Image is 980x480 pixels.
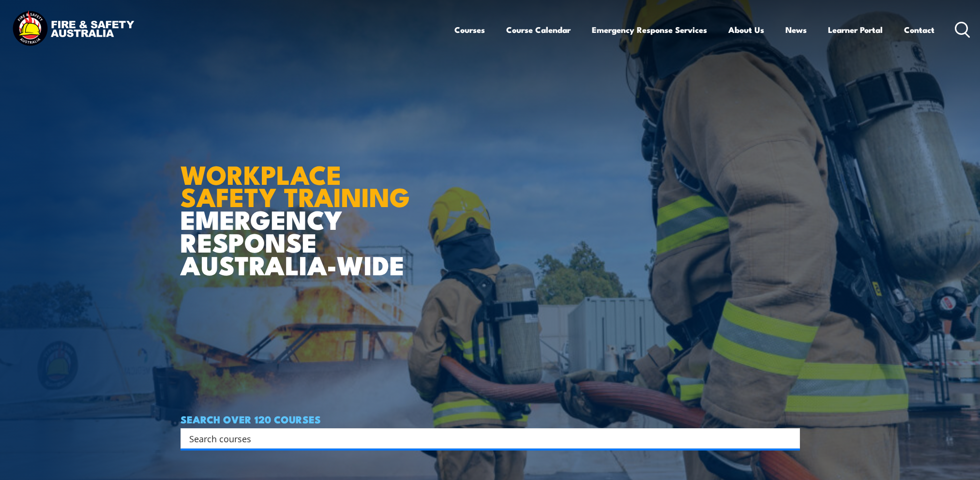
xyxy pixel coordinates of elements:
[454,17,485,43] a: Courses
[506,17,571,43] a: Course Calendar
[728,17,764,43] a: About Us
[189,431,779,446] input: Search input
[904,17,935,43] a: Contact
[785,17,807,43] a: News
[783,432,797,445] button: Search magnifier button
[181,138,417,276] h1: EMERGENCY RESPONSE AUSTRALIA-WIDE
[181,414,800,424] h4: SEARCH OVER 120 COURSES
[191,432,781,445] form: Search form
[828,17,883,43] a: Learner Portal
[592,17,707,43] a: Emergency Response Services
[181,153,410,216] strong: WORKPLACE SAFETY TRAINING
